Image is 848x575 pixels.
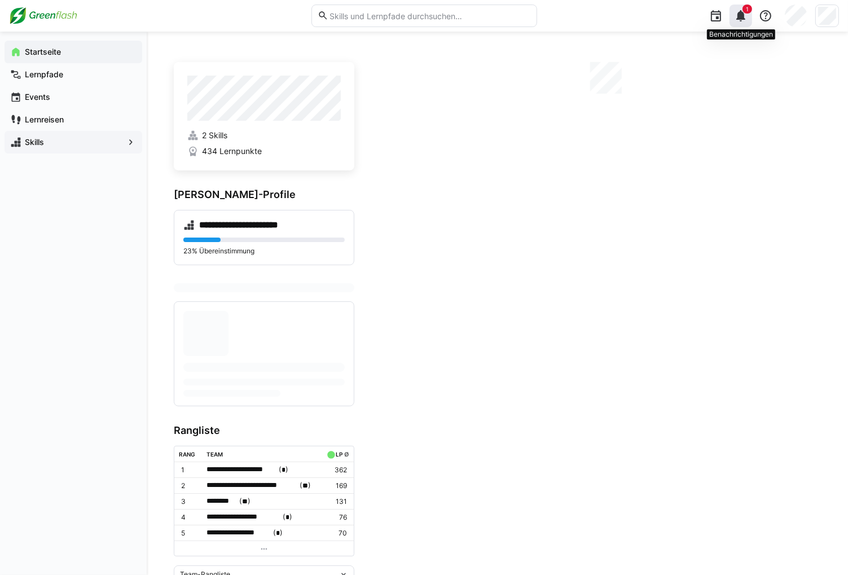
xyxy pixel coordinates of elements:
span: 434 Lernpunkte [202,146,262,157]
a: 2 Skills [187,130,341,141]
a: ø [344,449,349,458]
p: 169 [324,481,347,490]
p: 70 [324,529,347,538]
p: 76 [324,513,347,522]
div: Team [207,451,223,458]
p: 4 [181,513,198,522]
span: 2 Skills [202,130,227,141]
span: ( ) [239,495,251,507]
span: 1 [746,6,749,12]
span: ( ) [273,527,283,539]
p: 1 [181,466,198,475]
div: Benachrichtigungen [707,29,775,39]
p: 5 [181,529,198,538]
span: ( ) [283,511,293,523]
p: 362 [324,466,347,475]
p: 23% Übereinstimmung [183,247,345,256]
p: 2 [181,481,198,490]
p: 131 [324,497,347,506]
h3: Rangliste [174,424,354,437]
span: ( ) [279,464,288,476]
span: ( ) [300,480,311,491]
p: 3 [181,497,198,506]
div: LP [336,451,342,458]
input: Skills und Lernpfade durchsuchen… [328,11,530,21]
div: Rang [179,451,195,458]
h3: [PERSON_NAME]-Profile [174,188,354,201]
